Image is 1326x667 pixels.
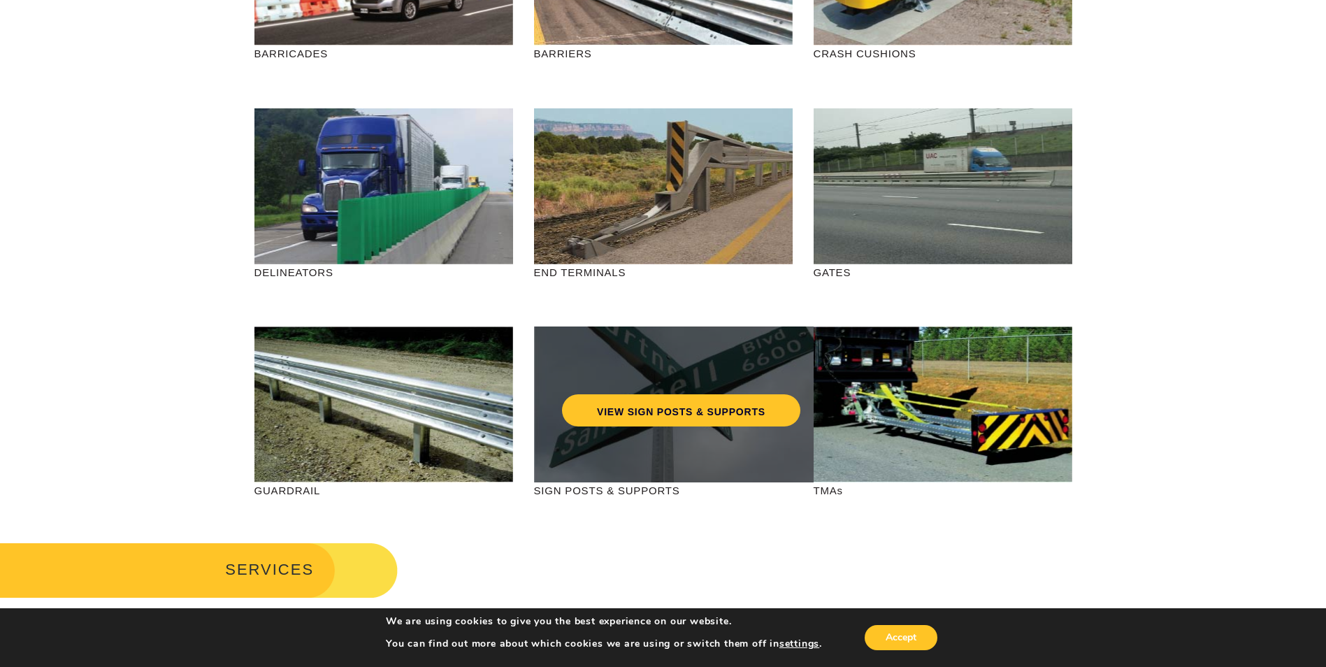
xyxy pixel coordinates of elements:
p: We are using cookies to give you the best experience on our website. [386,615,822,628]
button: settings [779,638,819,650]
p: BARRIERS [534,45,793,62]
p: END TERMINALS [534,264,793,280]
p: SIGN POSTS & SUPPORTS [534,482,793,499]
p: GATES [814,264,1072,280]
button: Accept [865,625,937,650]
p: DELINEATORS [254,264,513,280]
a: VIEW SIGN POSTS & SUPPORTS [562,394,800,426]
p: You can find out more about which cookies we are using or switch them off in . [386,638,822,650]
p: TMAs [814,482,1072,499]
p: CRASH CUSHIONS [814,45,1072,62]
p: BARRICADES [254,45,513,62]
p: GUARDRAIL [254,482,513,499]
